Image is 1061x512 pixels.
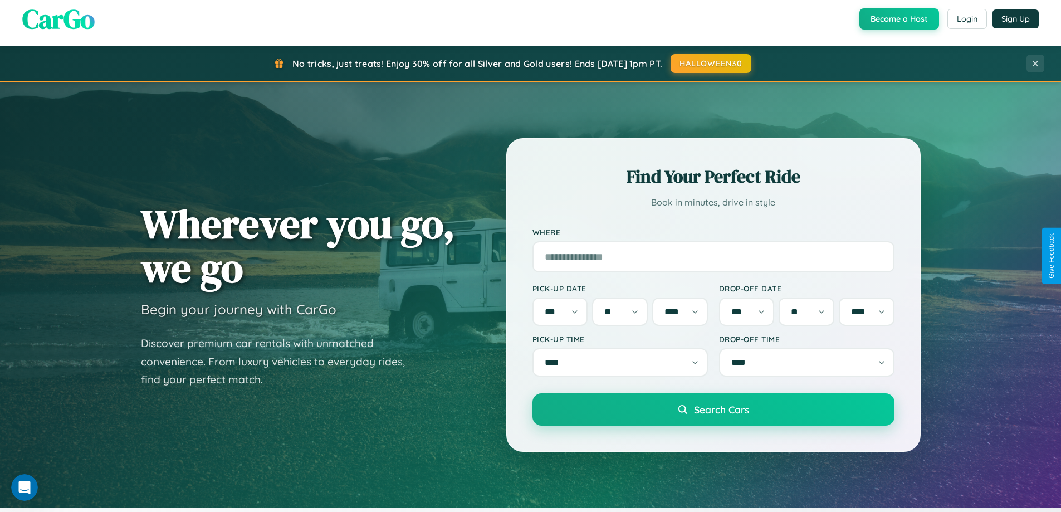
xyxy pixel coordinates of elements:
p: Book in minutes, drive in style [532,194,894,211]
h1: Wherever you go, we go [141,202,455,290]
iframe: Intercom live chat [11,474,38,501]
p: Discover premium car rentals with unmatched convenience. From luxury vehicles to everyday rides, ... [141,334,419,389]
h2: Find Your Perfect Ride [532,164,894,189]
label: Drop-off Date [719,284,894,293]
span: Search Cars [694,403,749,416]
span: CarGo [22,1,95,37]
button: HALLOWEEN30 [671,54,751,73]
label: Pick-up Date [532,284,708,293]
button: Search Cars [532,393,894,426]
button: Become a Host [859,8,939,30]
label: Pick-up Time [532,334,708,344]
label: Drop-off Time [719,334,894,344]
h3: Begin your journey with CarGo [141,301,336,318]
div: Give Feedback [1048,233,1055,279]
span: No tricks, just treats! Enjoy 30% off for all Silver and Gold users! Ends [DATE] 1pm PT. [292,58,662,69]
button: Sign Up [992,9,1039,28]
label: Where [532,227,894,237]
button: Login [947,9,987,29]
